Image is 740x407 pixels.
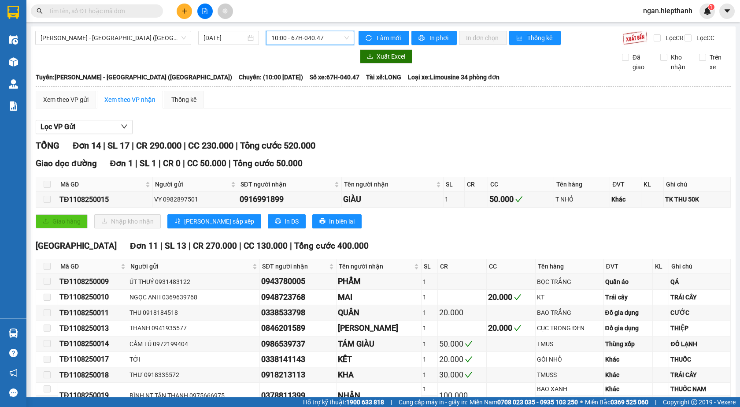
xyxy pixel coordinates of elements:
div: Đồ gia dụng [605,323,651,333]
th: KL [641,177,664,192]
td: HUỲNH LOAN [337,321,422,336]
td: GIÀU [342,192,443,207]
img: logo-vxr [7,6,19,19]
div: Quần áo [605,277,651,287]
td: TĐ1108250009 [58,274,128,289]
div: 1 [423,323,436,333]
strong: 0369 525 060 [610,399,648,406]
img: icon-new-feature [703,7,711,15]
span: In biên lai [329,217,355,226]
div: 50.000 [439,338,485,350]
div: TRÁI CÂY [670,292,729,302]
div: MAI [338,291,420,303]
span: Tổng cước 400.000 [294,241,369,251]
div: TMUS [537,339,602,349]
div: NHÂN [338,389,420,402]
div: BAO XANH [537,384,602,394]
img: warehouse-icon [9,57,18,67]
div: GIÀU [343,193,441,205]
input: Tìm tên, số ĐT hoặc mã đơn [48,6,152,16]
td: TĐ1108250013 [58,321,128,336]
span: ⚪️ [580,400,583,404]
div: 0916991899 [240,193,340,205]
div: 1 [423,308,436,317]
span: | [103,140,105,151]
span: Trên xe [706,52,731,72]
b: Tuyến: [PERSON_NAME] - [GEOGRAPHIC_DATA] ([GEOGRAPHIC_DATA]) [36,74,232,81]
div: TĐ1108250013 [59,323,126,334]
div: 20.000 [439,306,485,319]
span: CC 230.000 [188,140,233,151]
span: Đơn 14 [73,140,101,151]
input: 11/08/2025 [203,33,246,43]
span: search [37,8,43,14]
span: check [465,340,473,348]
img: solution-icon [9,101,18,111]
button: caret-down [719,4,735,19]
span: check [465,371,473,379]
span: sort-ascending [174,218,181,225]
span: CR 270.000 [193,241,237,251]
th: CC [488,177,554,192]
span: [GEOGRAPHIC_DATA] [36,241,117,251]
th: SL [444,177,465,192]
span: Người gửi [130,261,251,271]
span: download [367,53,373,60]
span: Mã GD [60,261,119,271]
span: SĐT người nhận [240,179,333,189]
div: TĐ1108250010 [59,291,126,302]
div: Trái cây [605,292,651,302]
th: Ghi chú [669,259,730,274]
span: 10:00 - 67H-040.47 [271,31,349,45]
span: Người gửi [155,179,229,189]
th: Tên hàng [536,259,603,274]
div: Thống kê [171,95,196,105]
span: Tên người nhận [339,261,412,271]
span: bar-chart [516,35,524,42]
span: Lọc CC [693,33,716,43]
div: 1 [423,339,436,349]
button: downloadXuất Excel [360,49,412,63]
div: Đồ gia dụng [605,308,651,317]
td: 0948723768 [260,290,337,305]
span: CC 130.000 [244,241,288,251]
td: TĐ1108250014 [58,336,128,352]
span: Số xe: 67H-040.47 [310,72,359,82]
img: warehouse-icon [9,35,18,45]
div: 0846201589 [261,322,335,334]
div: 1 [423,277,436,287]
span: | [184,140,186,151]
div: 20.000 [439,353,485,366]
td: TĐ1108250017 [58,352,128,367]
div: 20.000 [488,322,534,334]
span: Cung cấp máy in - giấy in: [399,397,467,407]
span: Tên người nhận [344,179,434,189]
div: 20.000 [488,291,534,303]
div: CỤC TRONG ĐEN [537,323,602,333]
div: Khác [605,384,651,394]
span: In phơi [429,33,450,43]
div: TĐ1108250018 [59,370,126,381]
div: TỚI [129,355,258,364]
button: file-add [197,4,213,19]
div: Khác [611,194,640,204]
div: THU 0918184518 [129,308,258,317]
div: ĐỒ LẠNH [670,339,729,349]
td: PHẨM [337,274,422,289]
span: | [159,158,161,168]
div: TMUSS [537,370,602,380]
div: Khác [605,370,651,380]
div: TĐ1108250011 [59,307,126,318]
span: | [236,140,238,151]
th: Tên hàng [554,177,610,192]
button: downloadNhập kho nhận [94,214,161,228]
img: 9k= [622,31,647,45]
span: CR 290.000 [136,140,181,151]
button: aim [218,4,233,19]
span: caret-down [723,7,731,15]
span: check [514,293,522,301]
img: warehouse-icon [9,79,18,89]
td: KHA [337,367,422,383]
span: printer [275,218,281,225]
div: CƯỚC [670,308,729,317]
